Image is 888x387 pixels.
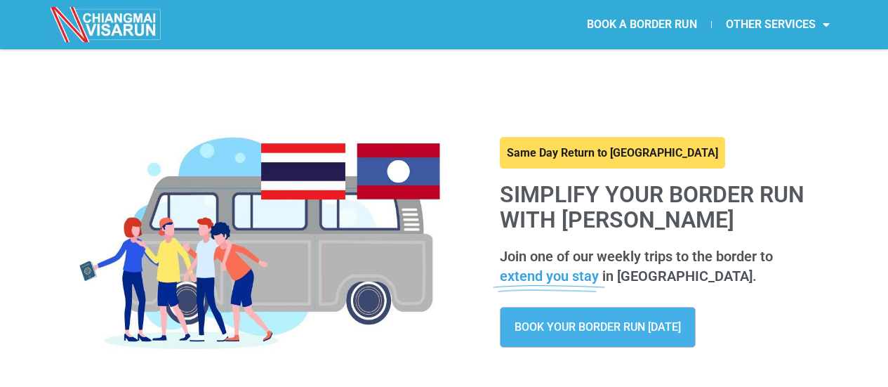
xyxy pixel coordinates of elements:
a: BOOK A BORDER RUN [573,8,711,41]
span: in [GEOGRAPHIC_DATA]. [602,268,757,284]
h1: Simplify your border run with [PERSON_NAME] [500,183,823,232]
a: OTHER SERVICES [712,8,844,41]
span: BOOK YOUR BORDER RUN [DATE] [515,322,681,333]
span: Join one of our weekly trips to the border to [500,248,773,265]
a: BOOK YOUR BORDER RUN [DATE] [500,307,696,348]
nav: Menu [444,8,844,41]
